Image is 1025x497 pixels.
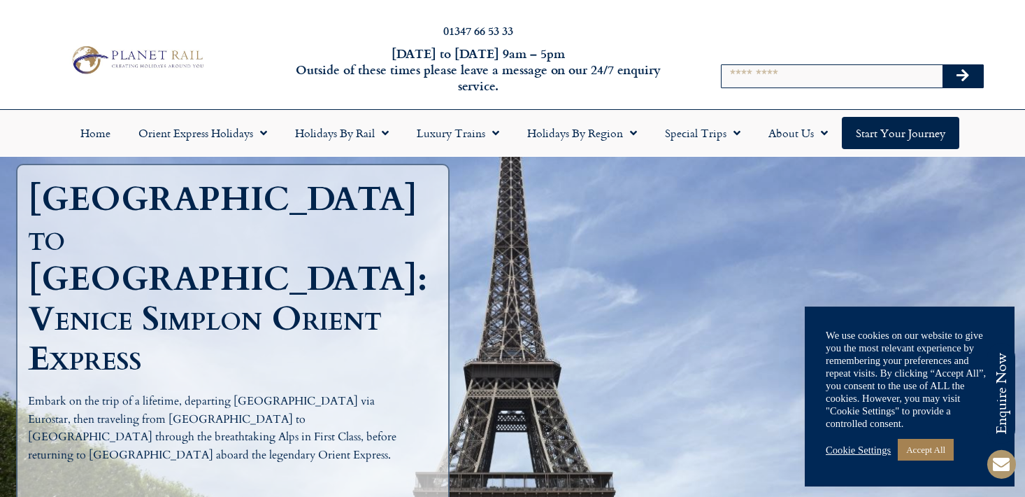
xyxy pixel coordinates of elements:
a: Accept All [898,439,954,461]
a: 01347 66 53 33 [443,22,513,38]
nav: Menu [7,117,1018,149]
a: About Us [754,117,842,149]
a: Start your Journey [842,117,959,149]
a: Cookie Settings [826,444,891,456]
p: Embark on the trip of a lifetime, departing [GEOGRAPHIC_DATA] via Eurostar, then traveling from [... [28,393,408,464]
button: Search [942,65,983,87]
a: Luxury Trains [403,117,513,149]
a: Orient Express Holidays [124,117,281,149]
a: Special Trips [651,117,754,149]
div: We use cookies on our website to give you the most relevant experience by remembering your prefer... [826,329,994,430]
h6: [DATE] to [DATE] 9am – 5pm Outside of these times please leave a message on our 24/7 enquiry serv... [277,45,680,94]
h1: [GEOGRAPHIC_DATA] to [GEOGRAPHIC_DATA]: Venice Simplon Orient Express [28,179,427,379]
img: Planet Rail Train Holidays Logo [66,43,207,77]
a: Home [66,117,124,149]
a: Holidays by Region [513,117,651,149]
a: Holidays by Rail [281,117,403,149]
